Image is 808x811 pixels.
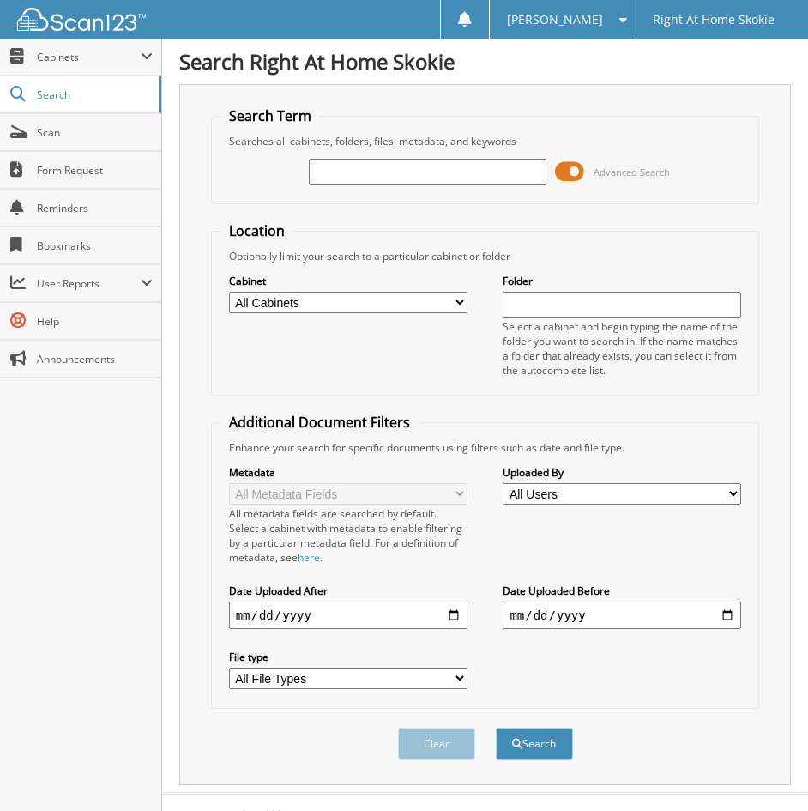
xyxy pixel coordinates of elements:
span: Right At Home Skokie [653,15,775,25]
label: Cabinet [229,274,467,288]
span: Announcements [37,352,153,366]
input: end [503,602,741,629]
span: Search [37,88,150,102]
legend: Location [220,221,293,240]
span: Advanced Search [594,166,670,179]
div: All metadata fields are searched by default. Select a cabinet with metadata to enable filtering b... [229,506,467,565]
div: Searches all cabinets, folders, files, metadata, and keywords [220,134,751,148]
span: Form Request [37,163,153,178]
label: Uploaded By [503,465,741,480]
div: Enhance your search for specific documents using filters such as date and file type. [220,440,751,455]
label: Date Uploaded After [229,584,467,598]
label: Metadata [229,465,467,480]
div: Optionally limit your search to a particular cabinet or folder [220,249,751,263]
span: Scan [37,125,153,140]
legend: Additional Document Filters [220,413,419,432]
span: Reminders [37,201,153,215]
a: here [298,550,320,565]
legend: Search Term [220,106,320,125]
div: Select a cabinet and begin typing the name of the folder you want to search in. If the name match... [503,319,741,378]
label: Folder [503,274,741,288]
button: Clear [398,728,475,760]
label: File type [229,650,467,664]
button: Search [496,728,573,760]
span: Cabinets [37,50,141,64]
span: Bookmarks [37,239,153,253]
span: [PERSON_NAME] [507,15,603,25]
h1: Search Right At Home Skokie [179,47,791,76]
input: start [229,602,467,629]
span: User Reports [37,276,141,291]
img: scan123-logo-white.svg [17,8,146,31]
label: Date Uploaded Before [503,584,741,598]
span: Help [37,314,153,329]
